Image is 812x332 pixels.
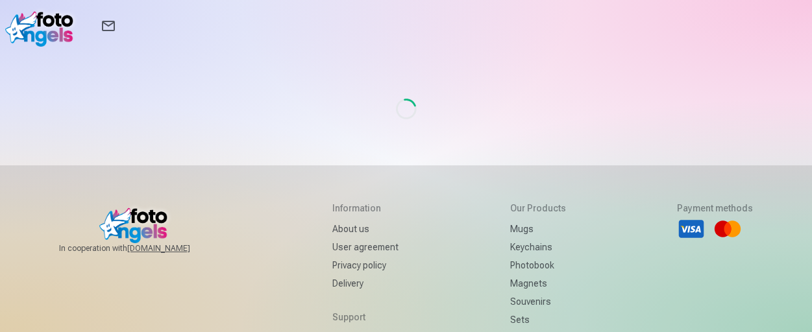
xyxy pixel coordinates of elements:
[510,311,566,329] a: Sets
[332,238,399,256] a: User agreement
[5,5,80,47] img: /fa2
[510,202,566,215] h5: Our products
[510,274,566,292] a: Magnets
[332,274,399,292] a: Delivery
[510,292,566,311] a: Souvenirs
[510,238,566,256] a: Keychains
[332,311,399,324] h5: Support
[332,220,399,238] a: About us
[677,202,753,215] h5: Payment methods
[713,215,742,243] li: Mastercard
[332,202,399,215] h5: Information
[127,243,221,254] a: [DOMAIN_NAME]
[59,243,221,254] span: In cooperation with
[510,220,566,238] a: Mugs
[677,215,706,243] li: Visa
[332,256,399,274] a: Privacy policy
[510,256,566,274] a: Photobook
